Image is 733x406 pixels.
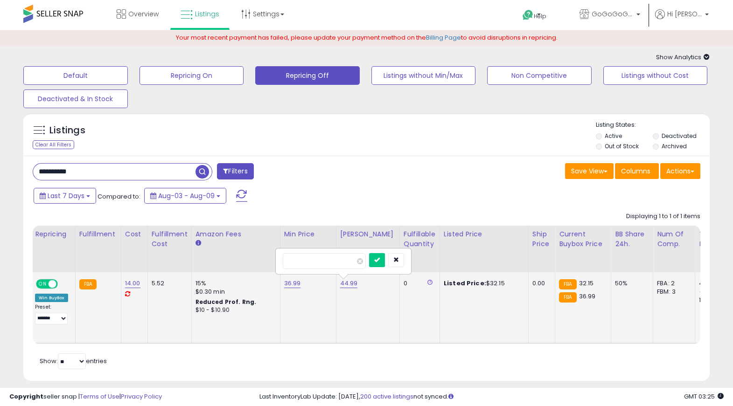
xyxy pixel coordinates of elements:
span: Show Analytics [656,53,710,62]
div: 0.00 [532,279,548,288]
button: Non Competitive [487,66,592,85]
b: Listed Price: [444,279,486,288]
div: 15% [195,279,273,288]
button: Columns [615,163,659,179]
div: $32.15 [444,279,521,288]
div: Preset: [35,304,68,325]
button: Aug-03 - Aug-09 [144,188,226,204]
div: Repricing [35,229,71,239]
small: FBA [79,279,97,289]
a: 36.99 [284,279,301,288]
span: ON [37,280,49,288]
div: Current Buybox Price [559,229,607,249]
button: Last 7 Days [34,188,96,204]
span: Compared to: [98,192,140,201]
span: Hi [PERSON_NAME] [667,9,702,19]
label: Active [605,132,622,140]
div: FBA: 2 [657,279,688,288]
b: Reduced Prof. Rng. [195,298,257,306]
span: 32.15 [579,279,594,288]
button: Deactivated & In Stock [23,89,128,108]
a: Hi [PERSON_NAME] [655,9,709,30]
p: Listing States: [596,121,710,130]
h5: Listings [49,124,85,137]
div: Total Rev. [699,229,733,249]
button: Listings without Cost [603,66,708,85]
div: Fulfillment [79,229,117,239]
div: Fulfillment Cost [152,229,188,249]
label: Archived [662,142,687,150]
a: 200 active listings [360,392,413,401]
div: $10 - $10.90 [195,306,273,314]
div: Amazon Fees [195,229,276,239]
button: Save View [565,163,614,179]
div: Listed Price [444,229,524,239]
div: seller snap | | [9,392,162,401]
button: Default [23,66,128,85]
label: Out of Stock [605,142,639,150]
span: Show: entries [40,357,107,365]
span: Help [534,12,546,20]
strong: Copyright [9,392,43,401]
span: Your most recent payment has failed, please update your payment method on the to avoid disruption... [176,33,558,42]
div: $0.30 min [195,288,273,296]
button: Actions [660,163,700,179]
a: 44.99 [340,279,358,288]
i: Get Help [522,9,534,21]
div: FBM: 3 [657,288,688,296]
span: 2025-08-17 03:25 GMT [684,392,724,401]
span: Aug-03 - Aug-09 [158,191,215,200]
a: 14.00 [125,279,140,288]
div: Clear All Filters [33,140,74,149]
span: Columns [621,166,650,176]
div: BB Share 24h. [615,229,649,249]
div: Min Price [284,229,332,239]
small: FBA [559,279,576,289]
div: Win BuyBox [35,294,68,302]
div: Cost [125,229,144,239]
div: Fulfillable Quantity [404,229,436,249]
a: Help [515,2,565,30]
div: Last InventoryLab Update: [DATE], not synced. [259,392,724,401]
span: Last 7 Days [48,191,84,200]
a: Terms of Use [80,392,119,401]
a: Privacy Policy [121,392,162,401]
button: Repricing Off [255,66,360,85]
div: 5.52 [152,279,184,288]
small: Amazon Fees. [195,239,201,248]
span: Overview [128,9,159,19]
div: Num of Comp. [657,229,691,249]
a: Billing Page [426,33,461,42]
button: Filters [217,163,253,179]
div: 50% [615,279,646,288]
button: Listings without Min/Max [371,66,476,85]
div: 0 [404,279,433,288]
div: [PERSON_NAME] [340,229,396,239]
small: FBA [559,292,576,303]
span: Listings [195,9,219,19]
span: 36.99 [579,292,596,301]
span: GoGoGoGoneLLC [592,9,634,19]
button: Repricing On [140,66,244,85]
div: Ship Price [532,229,551,249]
span: OFF [56,280,71,288]
div: Displaying 1 to 1 of 1 items [626,212,700,221]
label: Deactivated [662,132,697,140]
